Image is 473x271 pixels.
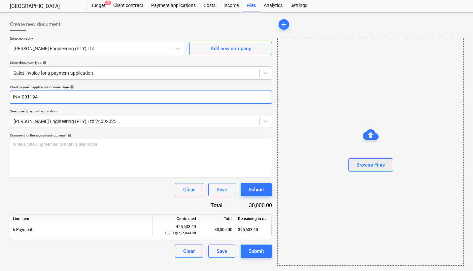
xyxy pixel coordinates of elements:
[277,38,464,266] div: Browse Files
[10,20,60,28] span: Create new document
[241,183,272,196] button: Submit
[208,245,235,258] button: Save
[249,247,264,255] div: Submit
[66,134,72,137] span: help
[199,223,235,236] div: 30,000.00
[235,223,272,236] div: 395,633.40
[41,61,47,65] span: help
[165,231,196,235] small: 1.00 1 @ 425,633.40
[10,133,272,137] div: Comment for the accountant (optional)
[211,44,251,53] div: Add new company
[10,91,272,104] input: Document name
[183,247,195,255] div: Clear
[175,245,203,258] button: Clear
[280,20,288,28] span: add
[153,215,199,223] div: Contracted
[235,215,272,223] div: Remaining in contract
[356,161,385,169] div: Browse Files
[233,202,272,209] div: 30,000.00
[10,85,272,89] div: Client payment application income name
[208,183,235,196] button: Save
[241,245,272,258] button: Submit
[155,224,196,236] div: 425,633.40
[217,247,227,255] div: Save
[175,183,203,196] button: Clear
[13,227,32,232] span: 6 Payment
[199,215,235,223] div: Total
[69,85,74,89] span: help
[10,109,272,115] p: Select client payment application
[186,202,233,209] div: Total
[183,185,195,194] div: Clear
[217,185,227,194] div: Save
[10,36,184,42] p: Select company
[10,3,79,10] div: [GEOGRAPHIC_DATA]
[10,215,153,223] div: Line-item
[249,185,264,194] div: Submit
[105,1,111,5] span: 2
[10,60,272,65] div: Select document type
[189,42,272,55] button: Add new company
[348,158,393,172] button: Browse Files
